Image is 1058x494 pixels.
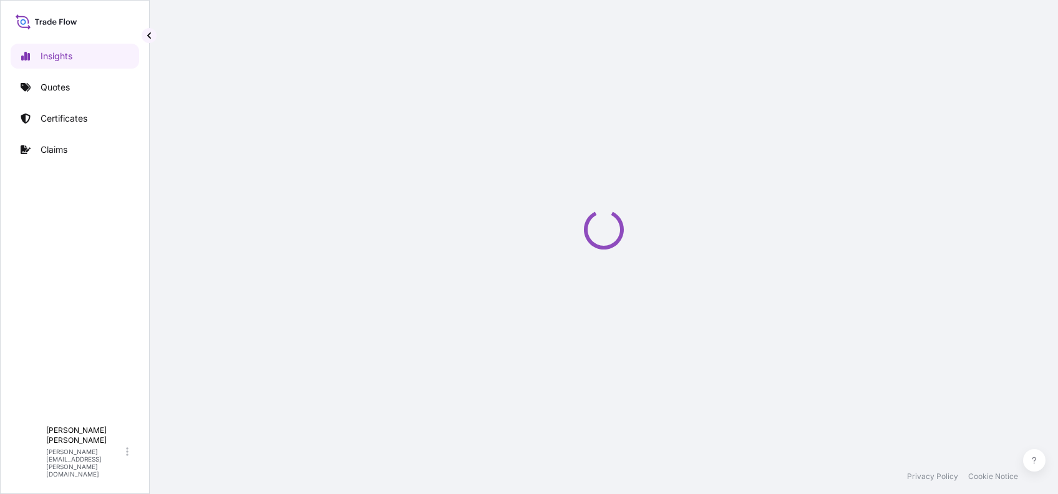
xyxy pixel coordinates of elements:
[46,425,124,445] p: [PERSON_NAME] [PERSON_NAME]
[41,143,67,156] p: Claims
[968,472,1018,482] a: Cookie Notice
[11,137,139,162] a: Claims
[41,81,70,94] p: Quotes
[41,112,87,125] p: Certificates
[26,445,32,458] span: J
[46,448,124,478] p: [PERSON_NAME][EMAIL_ADDRESS][PERSON_NAME][DOMAIN_NAME]
[11,106,139,131] a: Certificates
[41,50,72,62] p: Insights
[11,44,139,69] a: Insights
[907,472,958,482] a: Privacy Policy
[11,75,139,100] a: Quotes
